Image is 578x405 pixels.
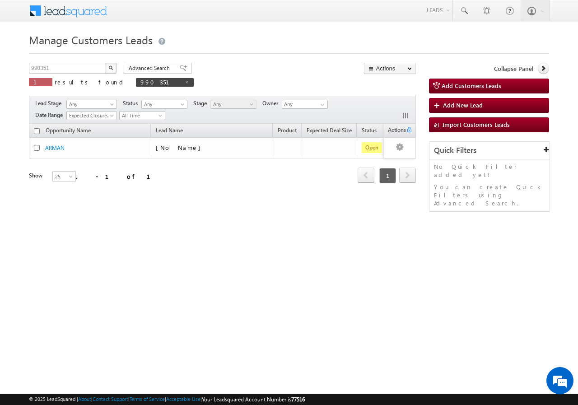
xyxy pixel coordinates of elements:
[140,78,180,86] span: 990351
[119,111,165,120] a: All Time
[120,112,163,120] span: All Time
[434,183,545,207] p: You can create Quick Filters using Advanced Search.
[399,168,416,183] span: next
[41,126,95,137] a: Opportunity Name
[291,396,305,403] span: 77516
[193,99,210,107] span: Stage
[67,112,114,120] span: Expected Closure Date
[384,125,406,137] span: Actions
[151,126,187,137] span: Lead Name
[74,171,161,182] div: 1 - 1 of 1
[316,100,327,109] a: Show All Items
[282,100,328,109] input: Type to Search
[29,172,45,180] div: Show
[156,144,205,151] span: [No Name]
[443,101,483,109] span: Add New Lead
[358,168,374,183] span: prev
[262,99,282,107] span: Owner
[66,100,117,109] a: Any
[29,33,153,47] span: Manage Customers Leads
[67,100,114,108] span: Any
[141,100,187,109] a: Any
[211,100,254,108] span: Any
[123,99,141,107] span: Status
[35,111,66,119] span: Date Range
[362,142,382,153] span: Open
[429,142,550,159] div: Quick Filters
[46,127,91,134] span: Opportunity Name
[93,396,128,402] a: Contact Support
[130,396,165,402] a: Terms of Service
[443,121,510,128] span: Import Customers Leads
[78,396,91,402] a: About
[45,144,65,151] a: ARMAN
[53,172,77,181] span: 25
[66,111,117,120] a: Expected Closure Date
[29,395,305,404] span: © 2025 LeadSquared | | | | |
[108,65,113,70] img: Search
[166,396,200,402] a: Acceptable Use
[202,396,305,403] span: Your Leadsquared Account Number is
[434,163,545,179] p: No Quick Filter added yet!
[364,63,416,74] button: Actions
[358,168,374,183] a: prev
[307,127,352,134] span: Expected Deal Size
[210,100,256,109] a: Any
[302,126,356,137] a: Expected Deal Size
[442,82,501,89] span: Add Customers Leads
[55,78,126,86] span: results found
[33,78,48,86] span: 1
[142,100,185,108] span: Any
[129,64,172,72] span: Advanced Search
[52,171,76,182] a: 25
[494,65,533,73] span: Collapse Panel
[35,99,65,107] span: Lead Stage
[379,168,396,183] span: 1
[34,128,40,134] input: Check all records
[357,126,381,137] a: Status
[399,168,416,183] a: next
[278,127,297,134] span: Product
